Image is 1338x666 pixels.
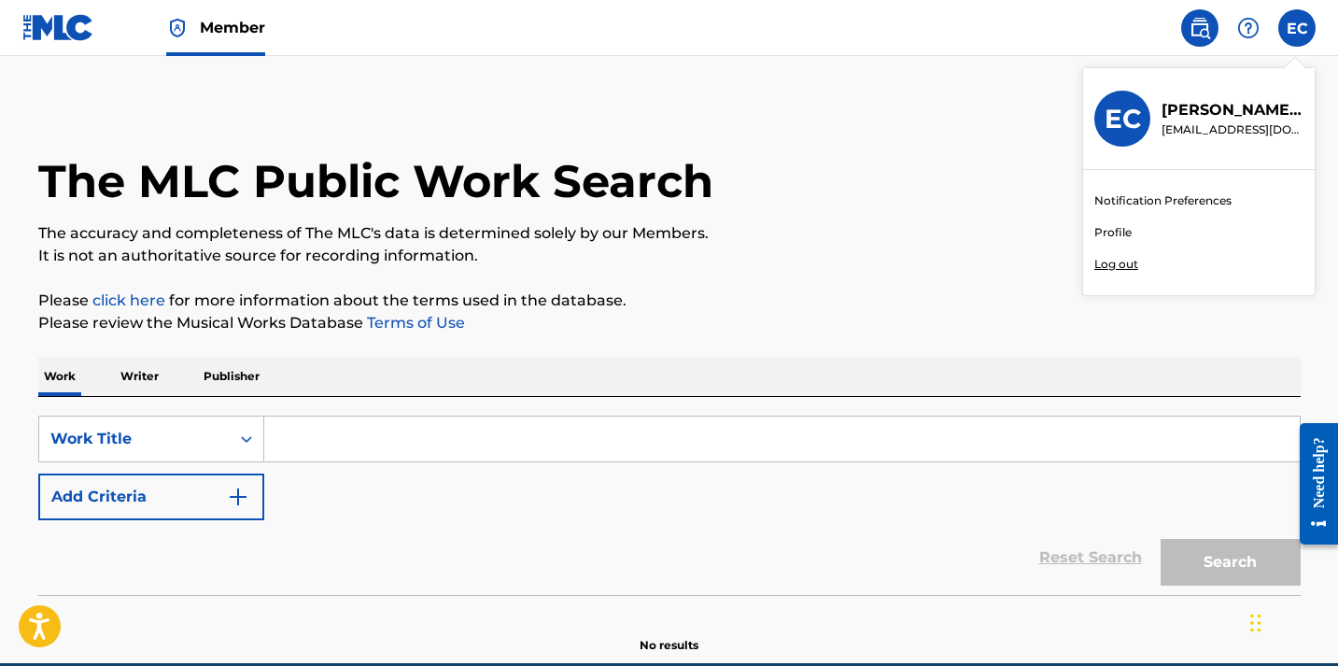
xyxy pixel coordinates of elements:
[166,17,189,39] img: Top Rightsholder
[38,290,1301,312] p: Please for more information about the terms used in the database.
[38,222,1301,245] p: The accuracy and completeness of The MLC's data is determined solely by our Members.
[1237,17,1260,39] img: help
[363,314,465,332] a: Terms of Use
[115,357,164,396] p: Writer
[1245,576,1338,666] iframe: Chat Widget
[1189,17,1211,39] img: search
[1286,404,1338,564] iframe: Resource Center
[38,312,1301,334] p: Please review the Musical Works Database
[1230,9,1267,47] div: Help
[50,428,218,450] div: Work Title
[1094,192,1232,209] a: Notification Preferences
[1278,9,1316,47] div: User Menu
[1250,595,1261,651] div: Drag
[1162,121,1303,138] p: youngkapp10@gmail.com
[1105,103,1141,135] h3: EC
[38,153,713,209] h1: The MLC Public Work Search
[92,291,165,309] a: click here
[1094,224,1132,241] a: Profile
[22,14,94,41] img: MLC Logo
[198,357,265,396] p: Publisher
[38,357,81,396] p: Work
[640,615,698,654] p: No results
[38,245,1301,267] p: It is not an authoritative source for recording information.
[1162,99,1303,121] p: Erick Cutler
[38,474,264,520] button: Add Criteria
[1094,256,1138,273] p: Log out
[1181,9,1218,47] a: Public Search
[200,17,265,38] span: Member
[38,416,1301,595] form: Search Form
[227,486,249,508] img: 9d2ae6d4665cec9f34b9.svg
